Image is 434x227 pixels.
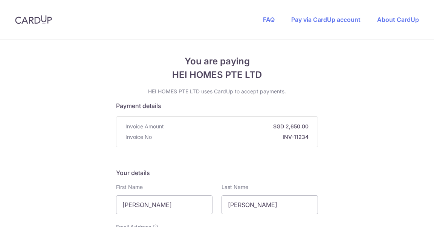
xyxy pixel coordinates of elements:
[263,16,275,23] a: FAQ
[125,123,164,130] span: Invoice Amount
[222,195,318,214] input: Last name
[377,16,419,23] a: About CardUp
[116,55,318,68] span: You are paying
[167,123,309,130] strong: SGD 2,650.00
[291,16,361,23] a: Pay via CardUp account
[116,68,318,82] span: HEI HOMES PTE LTD
[222,183,248,191] label: Last Name
[116,195,212,214] input: First name
[15,15,52,24] img: CardUp
[125,133,152,141] span: Invoice No
[116,88,318,95] p: HEI HOMES PTE LTD uses CardUp to accept payments.
[116,101,318,110] h5: Payment details
[116,183,143,191] label: First Name
[116,168,318,177] h5: Your details
[155,133,309,141] strong: INV-11234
